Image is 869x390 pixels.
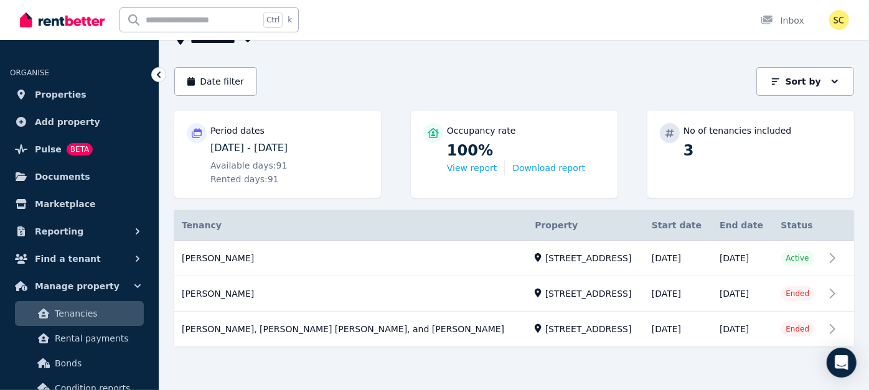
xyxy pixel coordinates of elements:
[10,164,149,189] a: Documents
[263,12,283,28] span: Ctrl
[35,114,100,129] span: Add property
[35,197,95,211] span: Marketplace
[712,312,773,347] td: [DATE]
[10,274,149,299] button: Manage property
[644,210,712,241] th: Start date
[447,162,497,174] button: View report
[20,11,105,29] img: RentBetter
[683,124,791,137] p: No of tenancies included
[10,109,149,134] a: Add property
[288,15,292,25] span: k
[67,143,93,156] span: BETA
[35,87,87,102] span: Properties
[174,277,854,312] a: View details for Rhys Crook
[35,224,83,239] span: Reporting
[447,124,516,137] p: Occupancy rate
[174,312,854,347] a: View details for Jayda O’Gorman, Reece White kennett, and Joshua Lewis
[756,67,854,96] button: Sort by
[210,159,287,172] span: Available days: 91
[55,306,139,321] span: Tenancies
[15,326,144,351] a: Rental payments
[527,210,644,241] th: Property
[829,10,849,30] img: Shane &amp; Narelle Crook
[10,137,149,162] a: PulseBETA
[35,142,62,157] span: Pulse
[15,301,144,326] a: Tenancies
[644,312,712,347] td: [DATE]
[10,68,49,77] span: ORGANISE
[182,219,222,231] span: Tenancy
[210,141,369,156] p: [DATE] - [DATE]
[774,210,824,241] th: Status
[712,210,773,241] th: End date
[644,276,712,312] td: [DATE]
[10,82,149,107] a: Properties
[761,14,804,27] div: Inbox
[447,141,605,160] p: 100%
[55,356,139,371] span: Bonds
[512,162,585,174] button: Download report
[210,173,279,185] span: Rented days: 91
[10,219,149,244] button: Reporting
[15,351,144,376] a: Bonds
[786,75,821,88] p: Sort by
[55,331,139,346] span: Rental payments
[10,192,149,216] a: Marketplace
[827,348,857,378] div: Open Intercom Messenger
[712,276,773,312] td: [DATE]
[10,246,149,271] button: Find a tenant
[35,251,101,266] span: Find a tenant
[683,141,842,160] p: 3
[174,67,257,96] button: Date filter
[210,124,265,137] p: Period dates
[35,169,90,184] span: Documents
[35,279,120,294] span: Manage property
[174,241,854,276] a: View details for Chantelle Raspor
